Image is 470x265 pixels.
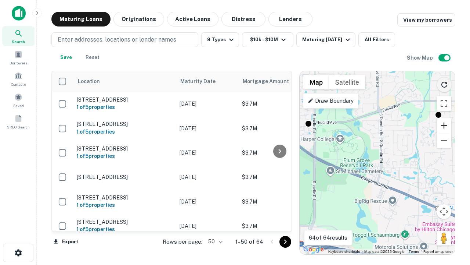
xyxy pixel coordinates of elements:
button: Enter addresses, locations or lender names [51,32,198,47]
th: Maturity Date [176,71,238,92]
span: Map data ©2025 Google [364,250,404,254]
span: Saved [13,103,24,109]
p: [STREET_ADDRESS] [77,194,172,201]
a: Borrowers [2,47,35,67]
p: 64 of 64 results [309,233,347,242]
span: Location [77,77,100,86]
button: Show street map [303,75,329,89]
button: Show satellite imagery [329,75,365,89]
a: Open this area in Google Maps (opens a new window) [301,245,326,254]
button: Zoom in [437,118,451,133]
p: 1–50 of 64 [235,237,263,246]
p: $3.7M [242,100,315,108]
p: [STREET_ADDRESS] [77,121,172,127]
h6: 1 of 5 properties [77,225,172,233]
h6: 1 of 5 properties [77,201,172,209]
button: Active Loans [167,12,218,26]
div: Maturing [DATE] [302,35,352,44]
p: $3.7M [242,198,315,206]
h6: 1 of 5 properties [77,103,172,111]
button: Maturing [DATE] [296,32,355,47]
span: Mortgage Amount [243,77,299,86]
img: capitalize-icon.png [12,6,26,21]
a: Terms (opens in new tab) [409,250,419,254]
p: Rows per page: [163,237,202,246]
button: Distress [221,12,265,26]
h6: 1 of 5 properties [77,152,172,160]
a: Report a map error [423,250,453,254]
p: [DATE] [180,100,235,108]
button: Toggle fullscreen view [437,96,451,111]
button: Maturing Loans [51,12,111,26]
button: Go to next page [279,236,291,248]
h6: Show Map [407,54,434,62]
button: Reset [81,50,104,65]
button: $10k - $10M [242,32,293,47]
th: Mortgage Amount [238,71,319,92]
button: Export [51,236,80,247]
button: All Filters [358,32,395,47]
span: Borrowers [10,60,27,66]
a: Contacts [2,69,35,89]
p: [STREET_ADDRESS] [77,174,172,180]
button: Reload search area [437,77,452,92]
p: [STREET_ADDRESS] [77,96,172,103]
span: Maturity Date [180,77,225,86]
button: Lenders [268,12,312,26]
div: 0 0 [300,71,455,254]
iframe: Chat Widget [433,206,470,241]
img: Google [301,245,326,254]
div: 50 [205,236,224,247]
button: 9 Types [201,32,239,47]
p: [DATE] [180,222,235,230]
a: Saved [2,90,35,110]
button: Map camera controls [437,204,451,219]
p: $3.7M [242,173,315,181]
p: Draw Boundary [308,96,354,105]
a: SREO Search [2,112,35,131]
span: Search [12,39,25,45]
p: [STREET_ADDRESS] [77,219,172,225]
span: Contacts [11,81,26,87]
p: $3.7M [242,222,315,230]
p: $3.7M [242,124,315,132]
button: Keyboard shortcuts [328,249,360,254]
p: $3.7M [242,149,315,157]
a: Search [2,26,35,46]
p: [DATE] [180,173,235,181]
th: Location [73,71,176,92]
a: View my borrowers [397,13,455,26]
button: Originations [113,12,164,26]
button: Zoom out [437,133,451,148]
p: Enter addresses, locations or lender names [58,35,176,44]
p: [STREET_ADDRESS] [77,145,172,152]
p: [DATE] [180,149,235,157]
h6: 1 of 5 properties [77,128,172,136]
p: [DATE] [180,124,235,132]
button: Save your search to get updates of matches that match your search criteria. [54,50,78,65]
p: [DATE] [180,198,235,206]
span: SREO Search [7,124,30,130]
